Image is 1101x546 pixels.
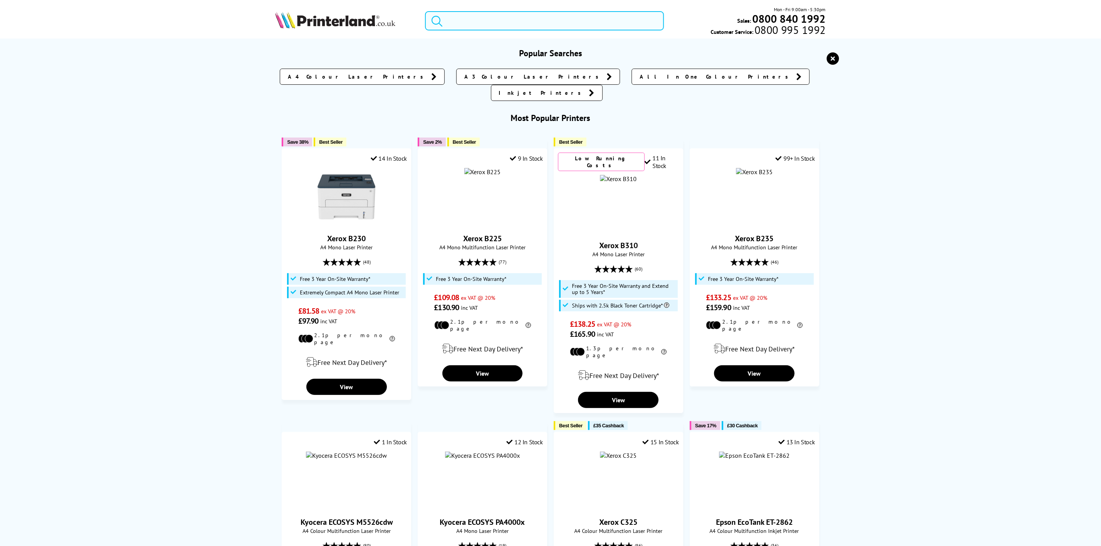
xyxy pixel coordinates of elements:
[736,168,773,176] img: Xerox B235
[719,452,790,459] img: Epson EcoTank ET-2862
[286,351,407,373] div: modal_delivery
[640,73,792,81] span: All In One Colour Printers
[434,318,531,332] li: 2.1p per mono page
[423,139,442,145] span: Save 2%
[499,89,585,97] span: Inkjet Printers
[507,438,543,446] div: 12 In Stock
[711,26,825,35] span: Customer Service:
[751,15,826,22] a: 0800 840 1992
[280,69,445,85] a: A4 Colour Laser Printers
[593,423,624,428] span: £35 Cashback
[554,138,587,146] button: Best Seller
[635,262,642,276] span: (60)
[321,307,355,315] span: ex VAT @ 20%
[572,302,669,309] span: Ships with 2.5k Black Toner Cartridge*
[434,292,459,302] span: £109.08
[706,302,731,312] span: £159.90
[774,6,826,13] span: Mon - Fri 9:00am - 5:30pm
[464,168,501,176] img: Xerox B225
[371,155,407,162] div: 14 In Stock
[771,255,778,269] span: (46)
[461,294,495,301] span: ex VAT @ 20%
[286,244,407,251] span: A4 Mono Laser Printer
[554,421,587,430] button: Best Seller
[695,423,716,428] span: Save 17%
[456,69,620,85] a: A3 Colour Laser Printers
[425,11,664,30] input: Search product or bran
[298,316,319,326] span: £97.90
[298,306,319,316] span: £81.58
[453,139,476,145] span: Best Seller
[597,321,631,328] span: ex VAT @ 20%
[753,12,826,26] b: 0800 840 1992
[327,234,366,244] a: Xerox B230
[510,155,543,162] div: 9 In Stock
[599,517,637,527] a: Xerox C325
[275,12,395,29] img: Printerland Logo
[600,175,637,183] img: Xerox B310
[694,527,815,534] span: A4 Colour Multifunction Inkjet Printer
[275,48,826,59] h3: Popular Searches
[722,421,761,430] button: £30 Cashback
[559,139,583,145] span: Best Seller
[600,452,637,459] img: Xerox C325
[570,329,595,339] span: £165.90
[320,318,337,325] span: inc VAT
[275,113,826,123] h3: Most Popular Printers
[434,302,459,312] span: £130.90
[464,73,603,81] span: A3 Colour Laser Printers
[708,276,778,282] span: Free 3 Year On-Site Warranty*
[570,319,595,329] span: £138.25
[298,332,395,346] li: 2.1p per mono page
[733,304,750,311] span: inc VAT
[436,276,506,282] span: Free 3 Year On-Site Warranty*
[306,452,387,459] img: Kyocera ECOSYS M5526cdw
[716,517,793,527] a: Epson EcoTank ET-2862
[447,138,480,146] button: Best Seller
[282,138,312,146] button: Save 38%
[559,423,583,428] span: Best Seller
[599,240,638,250] a: Xerox B310
[588,421,628,430] button: £35 Cashback
[491,85,603,101] a: Inkjet Printers
[597,331,614,338] span: inc VAT
[645,154,679,170] div: 11 In Stock
[422,338,543,360] div: modal_delivery
[300,276,370,282] span: Free 3 Year On-Site Warranty*
[275,12,415,30] a: Printerland Logo
[643,438,679,446] div: 15 In Stock
[738,17,751,24] span: Sales:
[463,234,502,244] a: Xerox B225
[287,139,308,145] span: Save 38%
[314,138,346,146] button: Best Seller
[288,73,427,81] span: A4 Colour Laser Printers
[306,379,387,395] a: View
[714,365,795,381] a: View
[690,421,720,430] button: Save 17%
[706,318,803,332] li: 2.1p per mono page
[440,517,525,527] a: Kyocera ECOSYS PA4000x
[694,244,815,251] span: A4 Mono Multifunction Laser Printer
[301,517,393,527] a: Kyocera ECOSYS M5526cdw
[300,289,399,296] span: Extremely Compact A4 Mono Laser Printer
[318,220,375,227] a: Xerox B230
[461,304,478,311] span: inc VAT
[558,153,645,171] div: Low Running Costs
[418,138,445,146] button: Save 2%
[558,365,679,386] div: modal_delivery
[753,26,825,34] span: 0800 995 1992
[776,155,815,162] div: 99+ In Stock
[632,69,810,85] a: All In One Colour Printers
[445,452,520,459] a: Kyocera ECOSYS PA4000x
[778,438,815,446] div: 13 In Stock
[558,250,679,258] span: A4 Mono Laser Printer
[570,345,667,359] li: 1.3p per mono page
[694,338,815,360] div: modal_delivery
[735,234,774,244] a: Xerox B235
